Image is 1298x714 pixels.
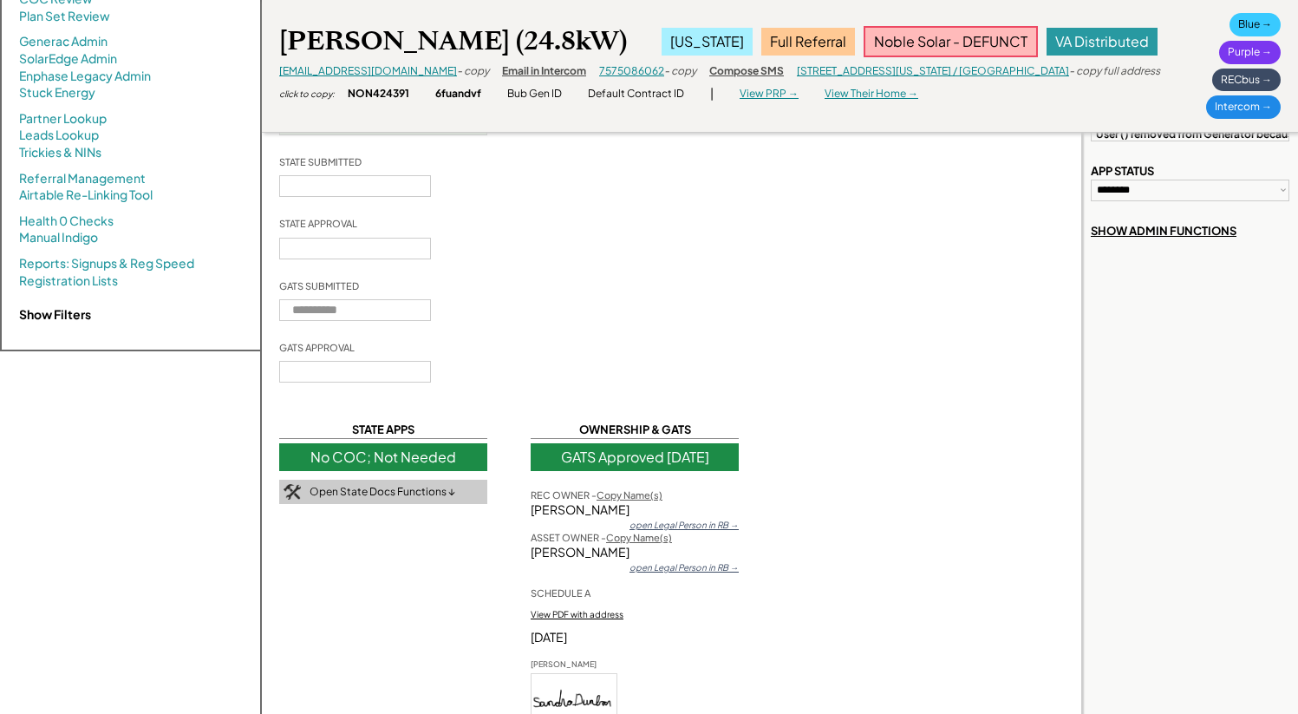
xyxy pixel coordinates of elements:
div: No COC; Not Needed [279,443,487,471]
a: Partner Lookup [19,110,107,128]
div: [PERSON_NAME] [531,659,617,671]
div: View PRP → [740,87,799,102]
div: Compose SMS [709,64,784,79]
a: Airtable Re-Linking Tool [19,187,153,204]
div: RECbus → [1212,69,1281,92]
div: Bub Gen ID [507,87,562,102]
a: Stuck Energy [19,84,95,102]
a: Generac Admin [19,33,108,50]
div: 6fuandvf [435,87,481,102]
div: [PERSON_NAME] [531,501,739,519]
div: Blue → [1230,13,1281,36]
div: [PERSON_NAME] (24.8kW) [279,24,627,58]
div: View Their Home → [825,87,918,102]
div: [US_STATE] [662,28,753,56]
a: Referral Management [19,170,146,187]
a: 7575086062 [599,64,664,77]
div: ASSET OWNER - [531,531,672,544]
div: View PDF with address [531,608,623,620]
div: VA Distributed [1047,28,1158,56]
div: Full Referral [761,28,855,56]
a: Trickies & NINs [19,144,101,161]
a: Registration Lists [19,272,118,290]
div: Noble Solar - DEFUNCT [864,26,1038,57]
div: - copy [664,64,696,79]
div: STATE APPROVAL [279,217,357,230]
div: Open State Docs Functions ↓ [310,485,455,500]
div: Email in Intercom [502,64,586,79]
div: [PERSON_NAME] [531,544,739,561]
div: GATS Approved [DATE] [531,443,739,471]
a: [EMAIL_ADDRESS][DOMAIN_NAME] [279,64,457,77]
div: OWNERSHIP & GATS [531,422,739,438]
div: STATE APPS [279,422,487,438]
a: IMG_20250815_0001.pdf [309,134,460,149]
div: - copy [457,64,489,79]
div: | [710,85,714,102]
div: click to copy: [279,88,335,100]
a: Enphase Legacy Admin [19,68,151,85]
div: GATS APPROVAL [279,341,355,354]
div: open Legal Person in RB → [629,519,739,531]
a: Plan Set Review [19,8,110,25]
div: - copy full address [1069,64,1160,79]
div: Purple → [1219,41,1281,64]
div: SCHEDULE A [531,586,590,599]
div: REC OWNER - [531,488,662,501]
div: STATE SUBMITTED [279,155,362,168]
img: tool-icon.png [284,484,301,500]
a: Leads Lookup [19,127,99,144]
u: Copy Name(s) [597,489,662,501]
div: open Legal Person in RB → [629,561,739,573]
div: Intercom → [1206,95,1281,119]
div: SHOW ADMIN FUNCTIONS [1091,223,1236,239]
div: NON424391 [348,87,409,102]
div: Default Contract ID [588,87,684,102]
div: APP STATUS [1091,163,1154,179]
u: Copy Name(s) [606,532,672,543]
a: Manual Indigo [19,229,98,246]
a: Reports: Signups & Reg Speed [19,255,194,272]
strong: Show Filters [19,306,91,322]
div: [DATE] [531,629,739,646]
a: Health 0 Checks [19,213,114,230]
div: GATS SUBMITTED [279,279,359,292]
a: [STREET_ADDRESS][US_STATE] / [GEOGRAPHIC_DATA] [797,64,1069,77]
a: SolarEdge Admin [19,50,117,68]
